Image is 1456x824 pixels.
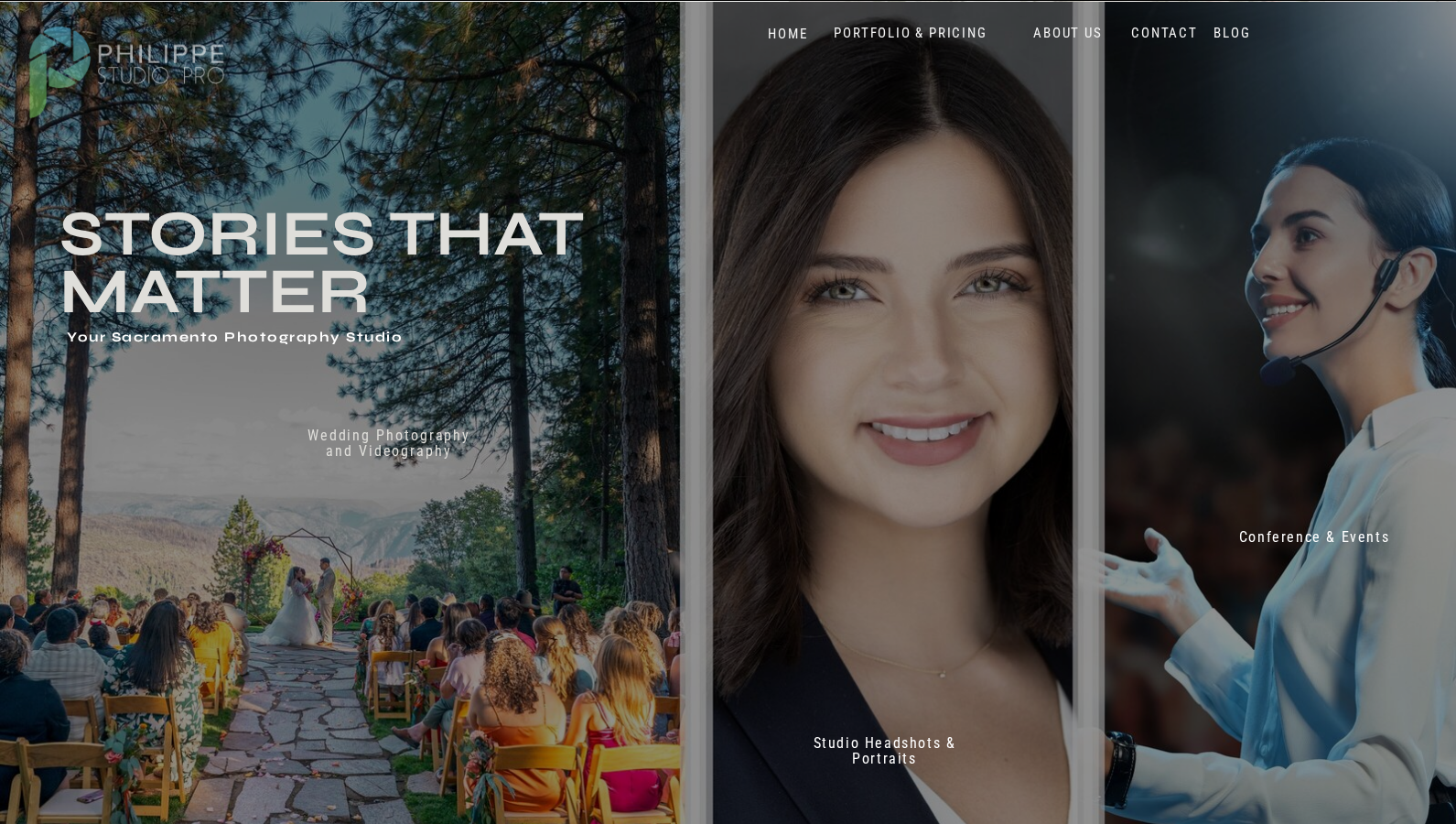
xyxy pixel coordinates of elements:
[67,330,603,348] h1: Your Sacramento Photography Studio
[294,427,484,476] a: Wedding Photography and Videography
[754,439,1283,616] h2: Don't just take our word for it
[59,205,830,317] h3: Stories that Matter
[912,682,1159,732] p: 70+ 5 Star reviews on Google & Yelp
[750,26,827,43] a: HOME
[1127,25,1203,42] a: CONTACT
[1210,25,1256,42] a: BLOG
[1226,528,1402,553] a: Conference & Events
[792,734,978,774] a: Studio Headshots & Portraits
[827,25,995,42] a: PORTFOLIO & PRICING
[1030,25,1107,42] a: ABOUT US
